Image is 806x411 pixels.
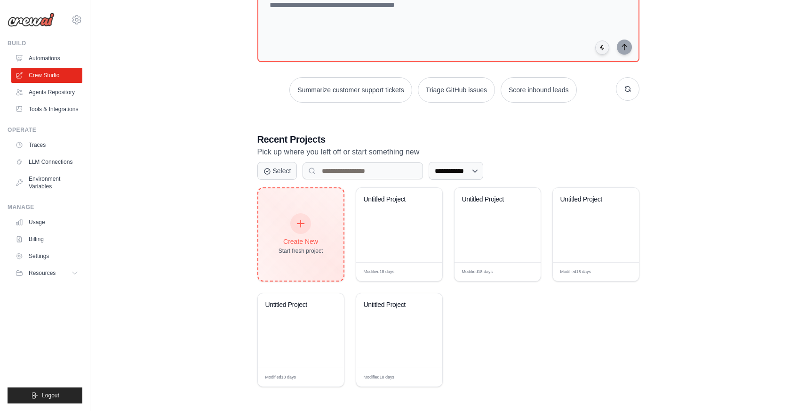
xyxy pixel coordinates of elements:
[364,301,421,309] div: Untitled Project
[11,102,82,117] a: Tools & Integrations
[11,68,82,83] a: Crew Studio
[11,249,82,264] a: Settings
[418,77,495,103] button: Triage GitHub issues
[616,268,624,275] span: Edit
[364,269,395,275] span: Modified 18 days
[364,195,421,204] div: Untitled Project
[8,40,82,47] div: Build
[11,215,82,230] a: Usage
[265,374,296,381] span: Modified 18 days
[257,162,297,180] button: Select
[265,301,322,309] div: Untitled Project
[11,232,82,247] a: Billing
[560,269,591,275] span: Modified 18 days
[501,77,577,103] button: Score inbound leads
[257,146,639,158] p: Pick up where you left off or start something new
[11,154,82,169] a: LLM Connections
[321,374,329,381] span: Edit
[29,269,56,277] span: Resources
[616,77,639,101] button: Get new suggestions
[11,137,82,153] a: Traces
[8,13,55,27] img: Logo
[279,237,323,246] div: Create New
[11,85,82,100] a: Agents Repository
[289,77,412,103] button: Summarize customer support tickets
[462,195,519,204] div: Untitled Project
[420,268,428,275] span: Edit
[560,195,617,204] div: Untitled Project
[8,387,82,403] button: Logout
[42,392,59,399] span: Logout
[8,126,82,134] div: Operate
[420,374,428,381] span: Edit
[257,133,639,146] h3: Recent Projects
[11,266,82,281] button: Resources
[11,51,82,66] a: Automations
[462,269,493,275] span: Modified 18 days
[595,40,609,55] button: Click to speak your automation idea
[518,268,526,275] span: Edit
[8,203,82,211] div: Manage
[11,171,82,194] a: Environment Variables
[279,247,323,255] div: Start fresh project
[364,374,395,381] span: Modified 18 days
